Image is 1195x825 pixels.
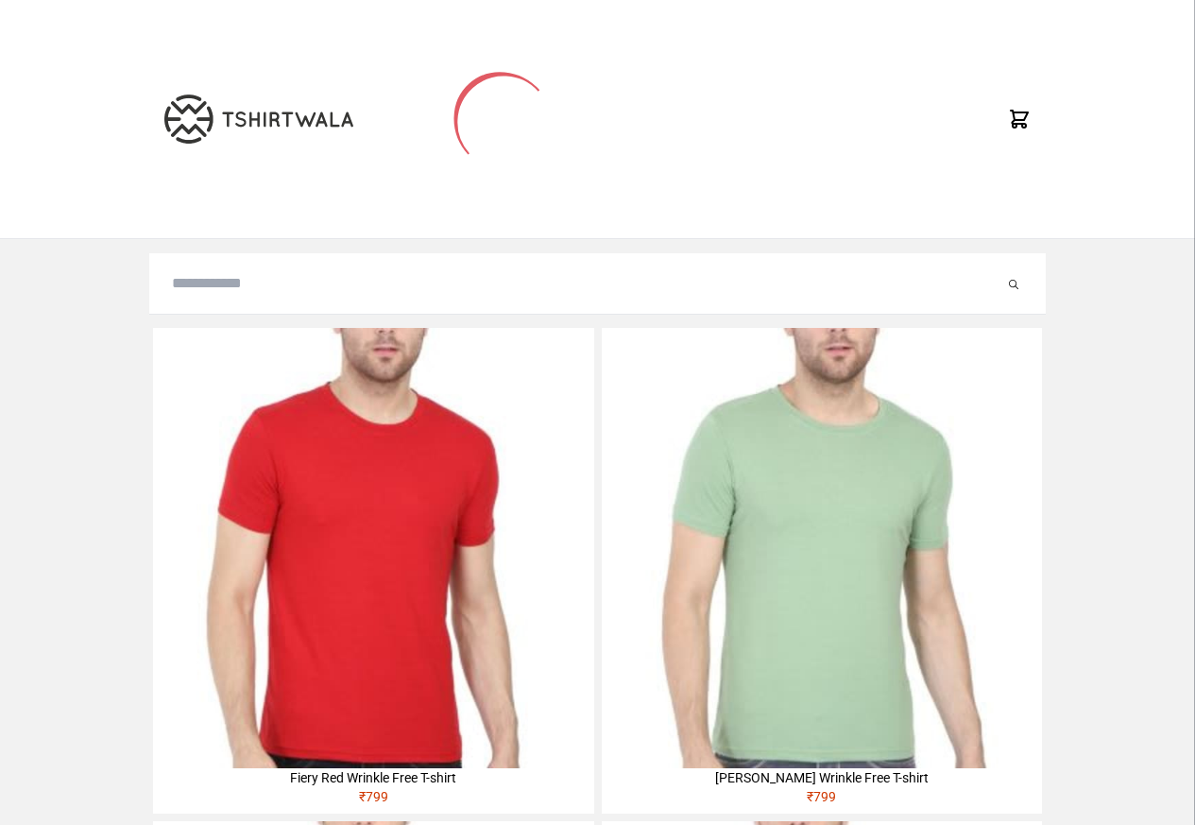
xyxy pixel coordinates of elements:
button: Submit your search query. [1004,272,1023,295]
div: [PERSON_NAME] Wrinkle Free T-shirt [602,768,1042,787]
a: Fiery Red Wrinkle Free T-shirt₹799 [153,328,593,814]
div: ₹ 799 [602,787,1042,814]
div: Fiery Red Wrinkle Free T-shirt [153,768,593,787]
img: TW-LOGO-400-104.png [164,95,353,144]
a: [PERSON_NAME] Wrinkle Free T-shirt₹799 [602,328,1042,814]
img: 4M6A2211-320x320.jpg [602,328,1042,768]
img: 4M6A2225-320x320.jpg [153,328,593,768]
div: ₹ 799 [153,787,593,814]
